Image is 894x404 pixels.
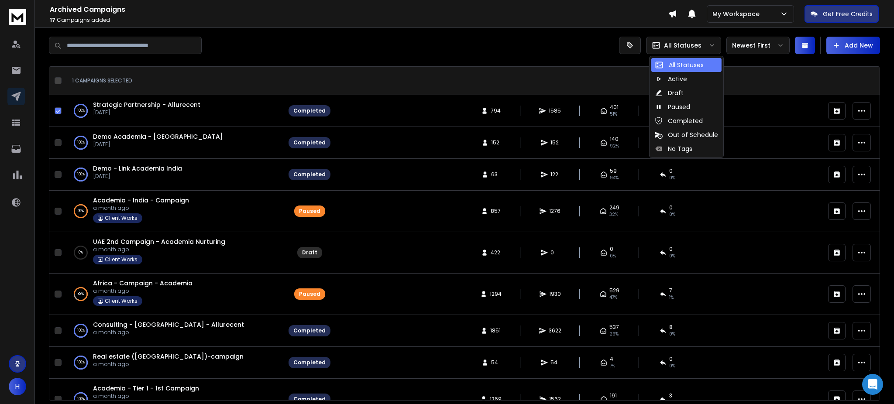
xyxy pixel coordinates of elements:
[669,211,675,218] span: 0 %
[93,173,182,180] p: [DATE]
[610,168,617,175] span: 59
[93,361,244,368] p: a month ago
[293,107,326,114] div: Completed
[93,329,244,336] p: a month ago
[655,144,692,153] div: No Tags
[610,175,619,181] span: 94 %
[293,139,326,146] div: Completed
[93,109,200,116] p: [DATE]
[655,75,687,83] div: Active
[77,138,85,147] p: 100 %
[549,327,561,334] span: 3622
[93,393,199,400] p: a month ago
[93,196,189,205] a: Academia - India - Campaign
[609,211,618,218] span: 32 %
[65,159,283,191] td: 100%Demo - Link Academia India[DATE]
[93,246,225,253] p: a month ago
[655,61,704,69] div: All Statuses
[550,359,559,366] span: 54
[299,291,320,298] div: Paused
[93,279,193,288] a: Africa - Campaign - Academia
[669,392,672,399] span: 3
[9,9,26,25] img: logo
[550,171,559,178] span: 122
[805,5,879,23] button: Get Free Credits
[490,396,502,403] span: 1369
[549,291,561,298] span: 1930
[491,171,500,178] span: 63
[93,132,223,141] a: Demo Academia - [GEOGRAPHIC_DATA]
[610,253,616,260] span: 0%
[669,331,675,338] span: 0 %
[610,136,619,143] span: 140
[93,352,244,361] a: Real estate ([GEOGRAPHIC_DATA])-campaign
[609,324,619,331] span: 537
[491,208,501,215] span: 857
[77,326,85,335] p: 100 %
[93,288,193,294] p: a month ago
[293,359,326,366] div: Completed
[610,111,617,118] span: 51 %
[669,324,673,331] span: 8
[550,139,559,146] span: 152
[490,327,501,334] span: 1851
[293,327,326,334] div: Completed
[105,298,138,305] p: Client Works
[77,395,85,404] p: 100 %
[610,356,613,363] span: 4
[669,294,674,301] span: 1 %
[93,320,244,329] a: Consulting - [GEOGRAPHIC_DATA] - Allurecent
[669,287,672,294] span: 7
[726,37,790,54] button: Newest First
[105,215,138,222] p: Client Works
[549,396,561,403] span: 1562
[610,363,615,370] span: 7 %
[669,363,675,370] span: 0 %
[610,246,613,253] span: 0
[65,274,283,315] td: 83%Africa - Campaign - Academiaa month agoClient Works
[491,249,500,256] span: 422
[93,205,189,212] p: a month ago
[669,253,675,260] span: 0%
[669,204,673,211] span: 0
[93,100,200,109] a: Strategic Partnership - Allurecent
[609,287,619,294] span: 529
[65,232,283,274] td: 0%UAE 2nd Campaign - Academia Nurturinga month agoClient Works
[491,139,500,146] span: 152
[50,4,668,15] h1: Archived Campaigns
[77,106,85,115] p: 100 %
[664,41,701,50] p: All Statuses
[655,89,684,97] div: Draft
[302,249,317,256] div: Draft
[550,249,559,256] span: 0
[93,384,199,393] a: Academia - Tier 1 - 1st Campaign
[93,237,225,246] a: UAE 2nd Campaign - Academia Nurturing
[299,208,320,215] div: Paused
[65,347,283,379] td: 100%Real estate ([GEOGRAPHIC_DATA])-campaigna month ago
[655,116,703,125] div: Completed
[78,207,84,216] p: 99 %
[610,143,619,150] span: 92 %
[491,359,500,366] span: 54
[609,331,619,338] span: 29 %
[65,191,283,232] td: 99%Academia - India - Campaigna month agoClient Works
[65,95,283,127] td: 100%Strategic Partnership - Allurecent[DATE]
[93,164,182,173] span: Demo - Link Academia India
[609,294,617,301] span: 47 %
[610,392,617,399] span: 191
[655,130,718,139] div: Out of Schedule
[77,358,85,367] p: 100 %
[491,107,501,114] span: 794
[293,171,326,178] div: Completed
[293,396,326,403] div: Completed
[826,37,880,54] button: Add New
[9,378,26,395] button: H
